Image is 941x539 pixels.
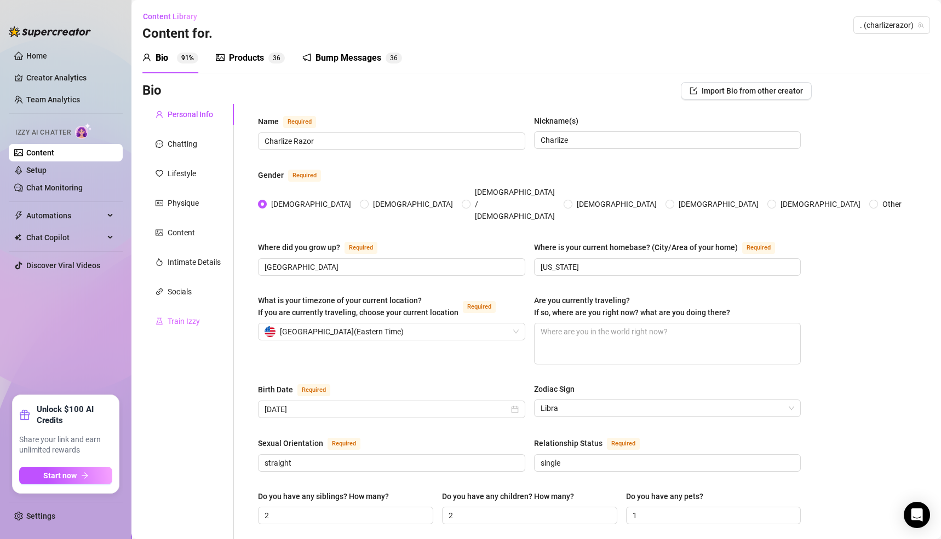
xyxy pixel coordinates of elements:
[37,404,112,426] strong: Unlock $100 AI Credits
[302,53,311,62] span: notification
[258,490,389,502] div: Do you have any siblings? How many?
[168,315,200,327] div: Train Izzy
[534,241,738,253] div: Where is your current homebase? (City/Area of your home)
[776,198,865,210] span: [DEMOGRAPHIC_DATA]
[156,51,168,65] div: Bio
[19,434,112,456] span: Share your link and earn unlimited rewards
[917,22,924,28] span: team
[26,229,104,246] span: Chat Copilot
[19,467,112,484] button: Start nowarrow-right
[156,199,163,207] span: idcard
[860,17,923,33] span: . (charlizerazor)
[81,472,89,479] span: arrow-right
[26,95,80,104] a: Team Analytics
[265,509,424,521] input: Do you have any siblings? How many?
[534,296,730,317] span: Are you currently traveling? If so, where are you right now? what are you doing there?
[258,437,323,449] div: Sexual Orientation
[878,198,906,210] span: Other
[26,166,47,175] a: Setup
[26,261,100,270] a: Discover Viral Videos
[168,167,196,179] div: Lifestyle
[19,409,30,420] span: gift
[15,127,71,138] span: Izzy AI Chatter
[258,296,458,317] span: What is your timezone of your current location? If you are currently traveling, choose your curre...
[43,471,77,480] span: Start now
[156,288,163,295] span: link
[345,242,377,254] span: Required
[534,383,575,395] div: Zodiac Sign
[168,286,192,298] div: Socials
[265,403,509,415] input: Birth Date
[265,457,517,469] input: Sexual Orientation
[75,123,92,139] img: AI Chatter
[267,198,355,210] span: [DEMOGRAPHIC_DATA]
[14,234,21,241] img: Chat Copilot
[156,170,163,177] span: heart
[442,490,574,502] div: Do you have any children? How many?
[541,400,795,416] span: Libra
[607,438,640,450] span: Required
[168,108,213,120] div: Personal Info
[449,509,609,521] input: Do you have any children? How many?
[258,241,340,253] div: Where did you grow up?
[681,82,812,100] button: Import Bio from other creator
[534,241,787,254] label: Where is your current homebase? (City/Area of your home)
[142,8,206,25] button: Content Library
[265,261,517,273] input: Where did you grow up?
[572,198,661,210] span: [DEMOGRAPHIC_DATA]
[277,54,280,62] span: 6
[626,490,711,502] label: Do you have any pets?
[690,87,697,95] span: import
[442,490,582,502] label: Do you have any children? How many?
[268,53,285,63] sup: 36
[258,169,333,182] label: Gender
[258,437,372,450] label: Sexual Orientation
[315,51,381,65] div: Bump Messages
[273,54,277,62] span: 3
[258,383,342,396] label: Birth Date
[534,115,578,127] div: Nickname(s)
[541,457,793,469] input: Relationship Status
[143,12,197,21] span: Content Library
[177,53,198,63] sup: 91%
[142,53,151,62] span: user
[541,261,793,273] input: Where is your current homebase? (City/Area of your home)
[258,384,293,396] div: Birth Date
[702,86,803,95] span: Import Bio from other creator
[534,115,586,127] label: Nickname(s)
[280,323,404,340] span: [GEOGRAPHIC_DATA] ( Eastern Time )
[168,227,195,239] div: Content
[534,437,603,449] div: Relationship Status
[142,82,162,100] h3: Bio
[534,383,582,395] label: Zodiac Sign
[674,198,763,210] span: [DEMOGRAPHIC_DATA]
[168,256,221,268] div: Intimate Details
[156,258,163,266] span: fire
[156,229,163,236] span: picture
[26,207,104,224] span: Automations
[258,169,284,181] div: Gender
[156,140,163,148] span: message
[904,502,930,528] div: Open Intercom Messenger
[9,26,91,37] img: logo-BBDzfeDw.svg
[258,115,328,128] label: Name
[328,438,360,450] span: Required
[26,183,83,192] a: Chat Monitoring
[156,317,163,325] span: experiment
[288,170,321,182] span: Required
[742,242,775,254] span: Required
[258,115,279,127] div: Name
[26,148,54,157] a: Content
[283,116,316,128] span: Required
[156,111,163,118] span: user
[394,54,398,62] span: 6
[633,509,793,521] input: Do you have any pets?
[168,197,199,209] div: Physique
[26,51,47,60] a: Home
[229,51,264,65] div: Products
[258,490,397,502] label: Do you have any siblings? How many?
[386,53,402,63] sup: 36
[626,490,703,502] div: Do you have any pets?
[297,384,330,396] span: Required
[168,138,197,150] div: Chatting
